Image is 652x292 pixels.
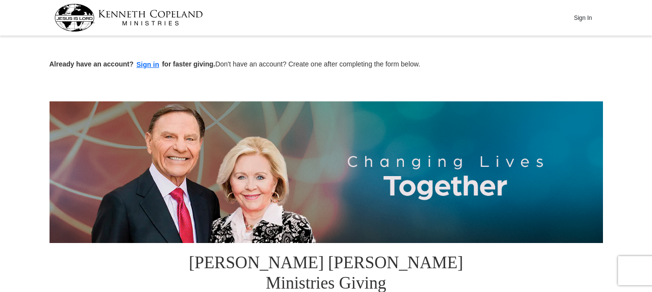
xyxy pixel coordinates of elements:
p: Don't have an account? Create one after completing the form below. [50,59,603,70]
strong: Already have an account? for faster giving. [50,60,216,68]
img: kcm-header-logo.svg [54,4,203,32]
button: Sign In [568,10,598,25]
button: Sign in [134,59,162,70]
